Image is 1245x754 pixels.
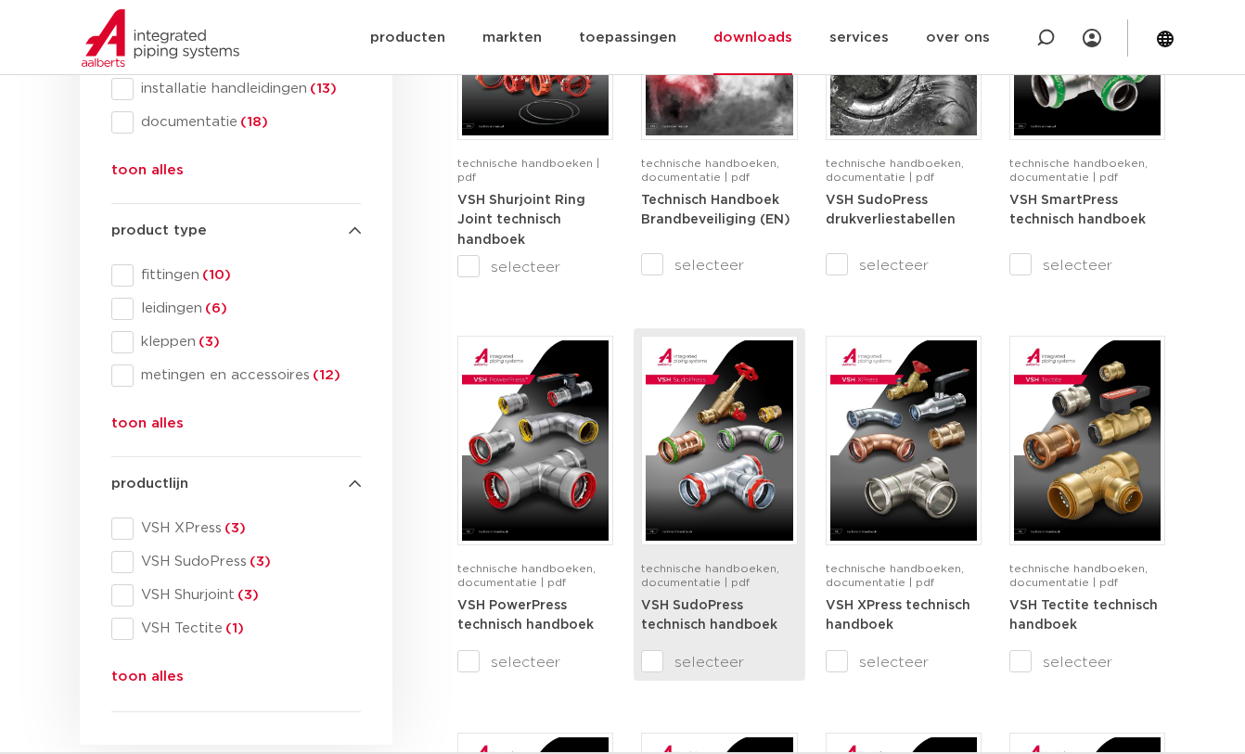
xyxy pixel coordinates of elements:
[462,340,609,541] img: VSH-PowerPress_A4TM_5008817_2024_3.1_NL-pdf.jpg
[457,158,599,183] span: technische handboeken | pdf
[134,586,361,605] span: VSH Shurjoint
[134,300,361,318] span: leidingen
[826,563,964,588] span: technische handboeken, documentatie | pdf
[1009,194,1146,227] strong: VSH SmartPress technisch handboek
[641,563,779,588] span: technische handboeken, documentatie | pdf
[826,651,982,673] label: selecteer
[111,331,361,353] div: kleppen(3)
[111,551,361,573] div: VSH SudoPress(3)
[1009,598,1158,633] a: VSH Tectite technisch handboek
[1014,340,1161,541] img: VSH-Tectite_A4TM_5009376-2024-2.0_NL-pdf.jpg
[222,521,246,535] span: (3)
[1009,254,1165,276] label: selecteer
[111,160,184,189] button: toon alles
[457,193,585,247] a: VSH Shurjoint Ring Joint technisch handboek
[641,651,797,673] label: selecteer
[111,111,361,134] div: documentatie(18)
[111,298,361,320] div: leidingen(6)
[134,366,361,385] span: metingen en accessoires
[111,220,361,242] h4: product type
[134,266,361,285] span: fittingen
[196,335,220,349] span: (3)
[646,340,792,541] img: VSH-SudoPress_A4TM_5001604-2023-3.0_NL-pdf.jpg
[826,194,956,227] strong: VSH SudoPress drukverliestabellen
[111,518,361,540] div: VSH XPress(3)
[111,666,184,696] button: toon alles
[1009,158,1148,183] span: technische handboeken, documentatie | pdf
[134,620,361,638] span: VSH Tectite
[457,256,613,278] label: selecteer
[457,563,596,588] span: technische handboeken, documentatie | pdf
[1009,193,1146,227] a: VSH SmartPress technisch handboek
[457,651,613,673] label: selecteer
[134,333,361,351] span: kleppen
[134,553,361,571] span: VSH SudoPress
[134,519,361,538] span: VSH XPress
[641,194,790,227] strong: Technisch Handboek Brandbeveiliging (EN)
[830,340,977,541] img: VSH-XPress_A4TM_5008762_2025_4.1_NL-pdf.jpg
[826,193,956,227] a: VSH SudoPress drukverliestabellen
[641,158,779,183] span: technische handboeken, documentatie | pdf
[826,158,964,183] span: technische handboeken, documentatie | pdf
[1009,651,1165,673] label: selecteer
[1009,563,1148,588] span: technische handboeken, documentatie | pdf
[641,598,777,633] a: VSH SudoPress technisch handboek
[826,598,970,633] a: VSH XPress technisch handboek
[111,473,361,495] h4: productlijn
[111,413,184,442] button: toon alles
[223,621,244,635] span: (1)
[111,618,361,640] div: VSH Tectite(1)
[307,82,337,96] span: (13)
[247,555,271,569] span: (3)
[641,193,790,227] a: Technisch Handboek Brandbeveiliging (EN)
[111,364,361,387] div: metingen en accessoires(12)
[111,264,361,287] div: fittingen(10)
[310,368,340,382] span: (12)
[235,588,259,602] span: (3)
[641,254,797,276] label: selecteer
[111,584,361,607] div: VSH Shurjoint(3)
[134,80,361,98] span: installatie handleidingen
[457,598,594,633] a: VSH PowerPress technisch handboek
[111,78,361,100] div: installatie handleidingen(13)
[237,115,268,129] span: (18)
[202,301,227,315] span: (6)
[457,194,585,247] strong: VSH Shurjoint Ring Joint technisch handboek
[134,113,361,132] span: documentatie
[826,254,982,276] label: selecteer
[199,268,231,282] span: (10)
